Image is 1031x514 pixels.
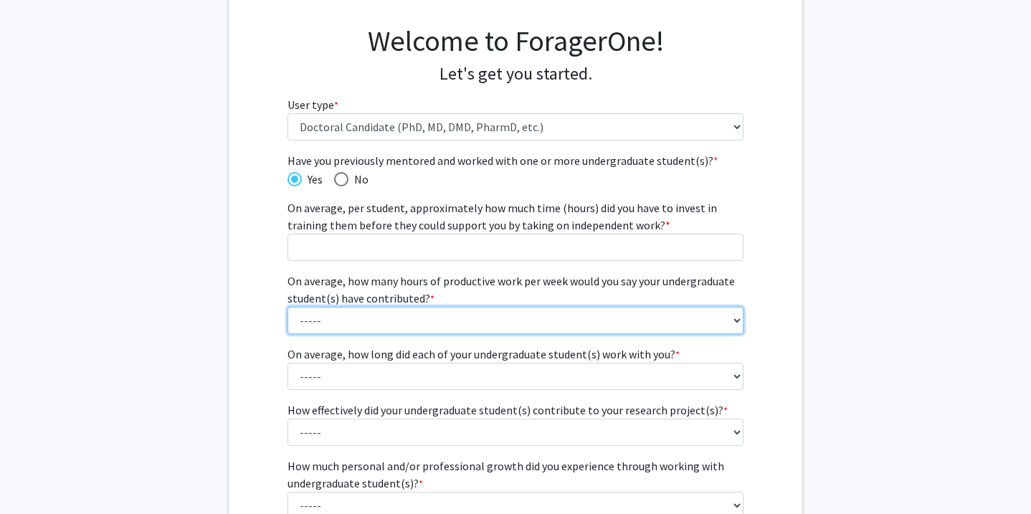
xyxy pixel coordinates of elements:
iframe: Chat [11,449,61,503]
label: How much personal and/or professional growth did you experience through working with undergraduat... [288,457,744,492]
label: How effectively did your undergraduate student(s) contribute to your research project(s)? [288,401,728,419]
label: On average, how long did each of your undergraduate student(s) work with you? [288,346,680,363]
h4: Let's get you started. [288,64,744,85]
span: On average, per student, approximately how much time (hours) did you have to invest in training t... [288,201,717,232]
span: Have you previously mentored and worked with one or more undergraduate student(s)? [288,152,744,169]
span: No [348,171,369,188]
mat-radio-group: Have you previously mentored and worked with one or more undergraduate student(s)? [288,169,744,188]
label: User type [288,96,338,113]
h1: Welcome to ForagerOne! [288,24,744,58]
label: On average, how many hours of productive work per week would you say your undergraduate student(s... [288,272,744,307]
span: Yes [302,171,323,188]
